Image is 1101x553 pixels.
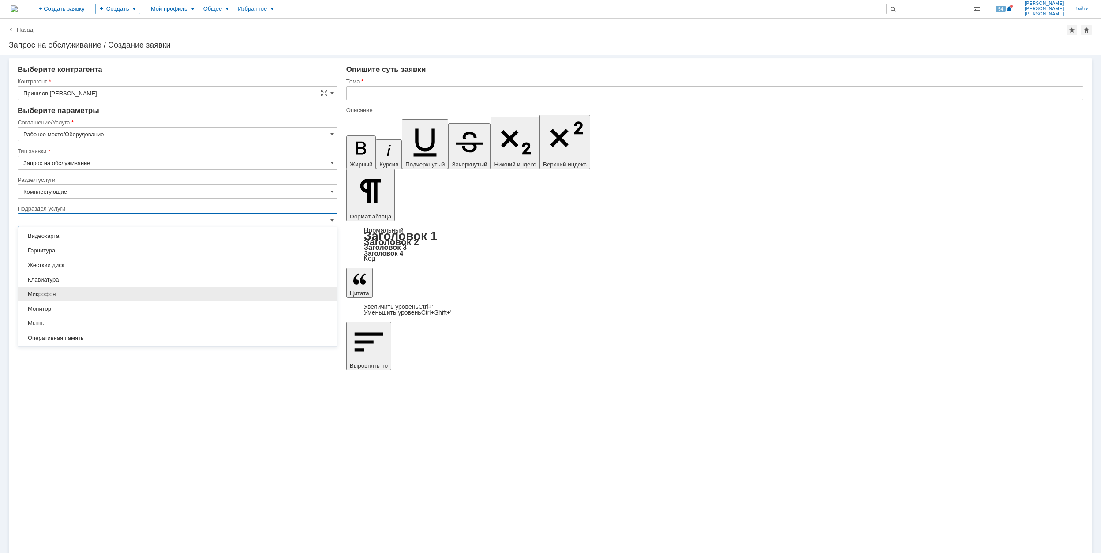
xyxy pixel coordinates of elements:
div: Формат абзаца [346,227,1083,262]
span: [PERSON_NAME] [1025,6,1064,11]
span: Расширенный поиск [973,4,982,12]
span: Нижний индекс [494,161,536,168]
button: Формат абзаца [346,169,395,221]
span: Гарнитура [23,247,332,254]
div: Контрагент [18,79,336,84]
div: Тип заявки [18,148,336,154]
div: Тема [346,79,1082,84]
a: Заголовок 4 [364,249,403,257]
a: Перейти на домашнюю страницу [11,5,18,12]
a: Decrease [364,309,452,316]
span: Видеокарта [23,233,332,240]
button: Верхний индекс [539,115,590,169]
span: Курсив [379,161,398,168]
a: Нормальный [364,226,404,234]
button: Подчеркнутый [402,119,448,169]
span: Жесткий диск [23,262,332,269]
a: Назад [17,26,33,33]
span: Микрофон [23,291,332,298]
div: Сделать домашней страницей [1081,25,1092,35]
span: Мышь [23,320,332,327]
span: Выровнять по [350,362,388,369]
span: Выберите параметры [18,106,99,115]
button: Зачеркнутый [448,123,491,169]
span: Верхний индекс [543,161,587,168]
a: Заголовок 2 [364,237,419,247]
span: Жирный [350,161,373,168]
div: Подраздел услуги [18,206,336,211]
button: Курсив [376,139,402,169]
a: Заголовок 1 [364,229,438,243]
button: Выровнять по [346,322,391,370]
span: Ctrl+Shift+' [421,309,452,316]
span: [PERSON_NAME] [1025,1,1064,6]
div: Соглашение/Услуга [18,120,336,125]
span: Монитор [23,305,332,312]
a: Increase [364,303,433,310]
span: Клавиатура [23,276,332,283]
span: Сложная форма [321,90,328,97]
span: Ctrl+' [419,303,433,310]
span: Выберите контрагента [18,65,102,74]
div: Описание [346,107,1082,113]
span: 54 [996,6,1006,12]
div: Добавить в избранное [1067,25,1077,35]
span: [PERSON_NAME] [1025,11,1064,17]
button: Цитата [346,268,373,298]
span: Формат абзаца [350,213,391,220]
span: Подчеркнутый [405,161,445,168]
a: Код [364,255,376,263]
a: Заголовок 3 [364,243,407,251]
button: Нижний индекс [491,117,539,169]
div: Цитата [346,304,1083,316]
div: Создать [95,4,140,14]
div: Раздел услуги [18,177,336,183]
span: Зачеркнутый [452,161,487,168]
span: Опишите суть заявки [346,65,426,74]
span: Оперативная память [23,335,332,342]
img: logo [11,5,18,12]
span: Цитата [350,290,369,297]
button: Жирный [346,135,376,169]
div: Запрос на обслуживание / Создание заявки [9,41,1092,49]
